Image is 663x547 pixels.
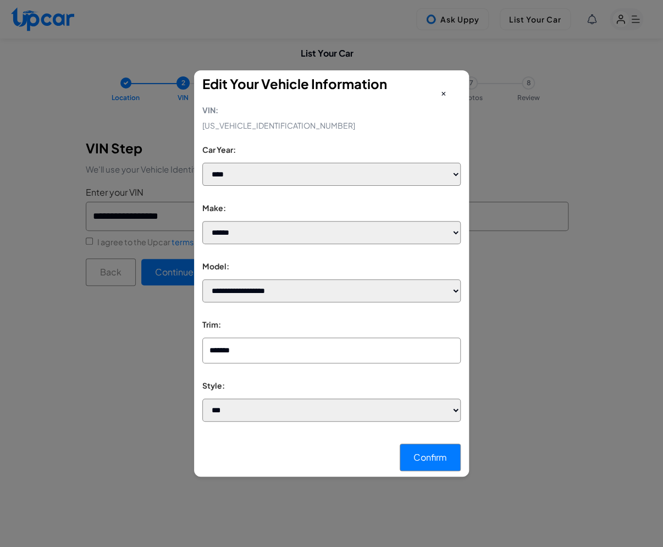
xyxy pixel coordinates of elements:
[202,102,461,133] p: [US_VEHICLE_IDENTIFICATION_NUMBER]
[202,319,461,330] label: Trim:
[202,76,461,92] h2: Edit Your Vehicle Information
[202,102,461,118] strong: VIN:
[427,79,460,106] button: Close
[400,444,461,471] button: Confirm
[202,144,461,156] label: Car Year:
[202,380,461,391] label: Style:
[202,202,461,214] label: Make:
[202,261,461,272] label: Model:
